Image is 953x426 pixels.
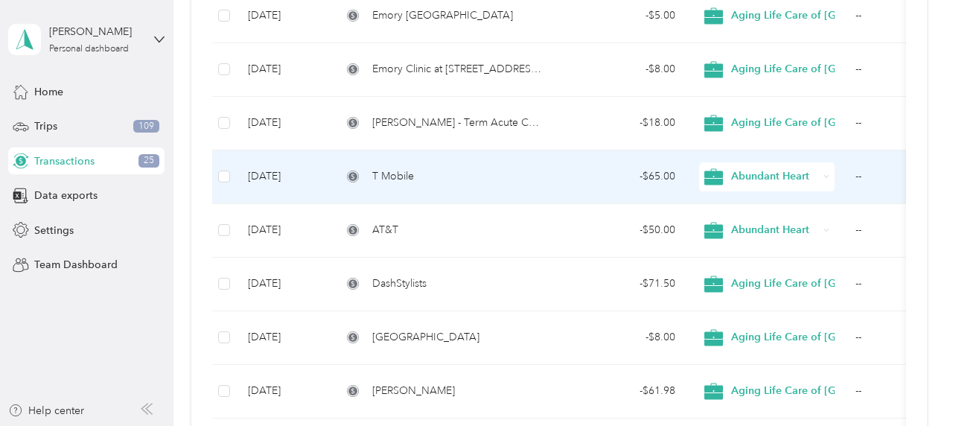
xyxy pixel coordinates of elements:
[565,383,675,399] div: - $61.98
[34,153,95,169] span: Transactions
[372,61,542,77] span: Emory Clinic at [STREET_ADDRESS][PERSON_NAME]
[236,365,330,419] td: [DATE]
[565,168,675,185] div: - $65.00
[236,311,330,365] td: [DATE]
[731,7,935,24] span: Aging Life Care of [GEOGRAPHIC_DATA]
[565,329,675,346] div: - $8.00
[49,24,142,39] div: [PERSON_NAME]
[731,383,935,399] span: Aging Life Care of [GEOGRAPHIC_DATA]
[8,403,84,419] button: Help center
[34,118,57,134] span: Trips
[731,222,818,238] span: Abundant Heart
[34,84,63,100] span: Home
[565,222,675,238] div: - $50.00
[372,383,455,399] span: [PERSON_NAME]
[49,45,129,54] div: Personal dashboard
[565,7,675,24] div: - $5.00
[34,257,118,273] span: Team Dashboard
[372,276,427,292] span: DashStylists
[731,168,818,185] span: Abundant Heart
[236,43,330,97] td: [DATE]
[870,343,953,426] iframe: Everlance-gr Chat Button Frame
[372,168,414,185] span: T Mobile
[731,61,935,77] span: Aging Life Care of [GEOGRAPHIC_DATA]
[34,223,74,238] span: Settings
[372,7,513,24] span: Emory [GEOGRAPHIC_DATA]
[731,115,935,131] span: Aging Life Care of [GEOGRAPHIC_DATA]
[236,258,330,311] td: [DATE]
[565,276,675,292] div: - $71.50
[138,154,159,168] span: 25
[731,329,935,346] span: Aging Life Care of [GEOGRAPHIC_DATA]
[34,188,98,203] span: Data exports
[133,120,159,133] span: 109
[236,204,330,258] td: [DATE]
[236,97,330,150] td: [DATE]
[236,150,330,204] td: [DATE]
[372,115,542,131] span: [PERSON_NAME] - Term Acute Care
[731,276,935,292] span: Aging Life Care of [GEOGRAPHIC_DATA]
[565,115,675,131] div: - $18.00
[372,329,479,346] span: [GEOGRAPHIC_DATA]
[372,222,398,238] span: AT&T
[565,61,675,77] div: - $8.00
